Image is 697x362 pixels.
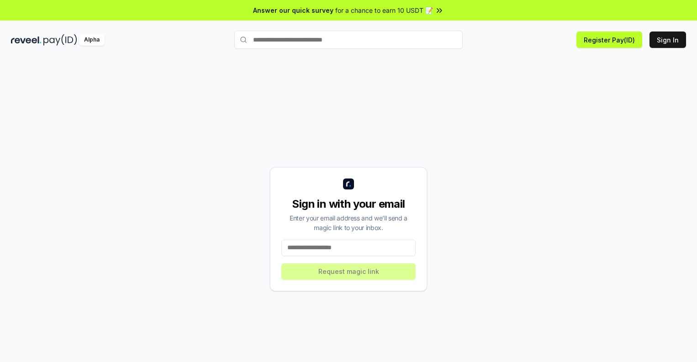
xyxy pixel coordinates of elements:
button: Register Pay(ID) [576,31,642,48]
div: Enter your email address and we’ll send a magic link to your inbox. [281,213,416,232]
div: Sign in with your email [281,197,416,211]
div: Alpha [79,34,105,46]
img: pay_id [43,34,77,46]
button: Sign In [649,31,686,48]
span: Answer our quick survey [253,5,333,15]
img: reveel_dark [11,34,42,46]
span: for a chance to earn 10 USDT 📝 [335,5,433,15]
img: logo_small [343,178,354,189]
